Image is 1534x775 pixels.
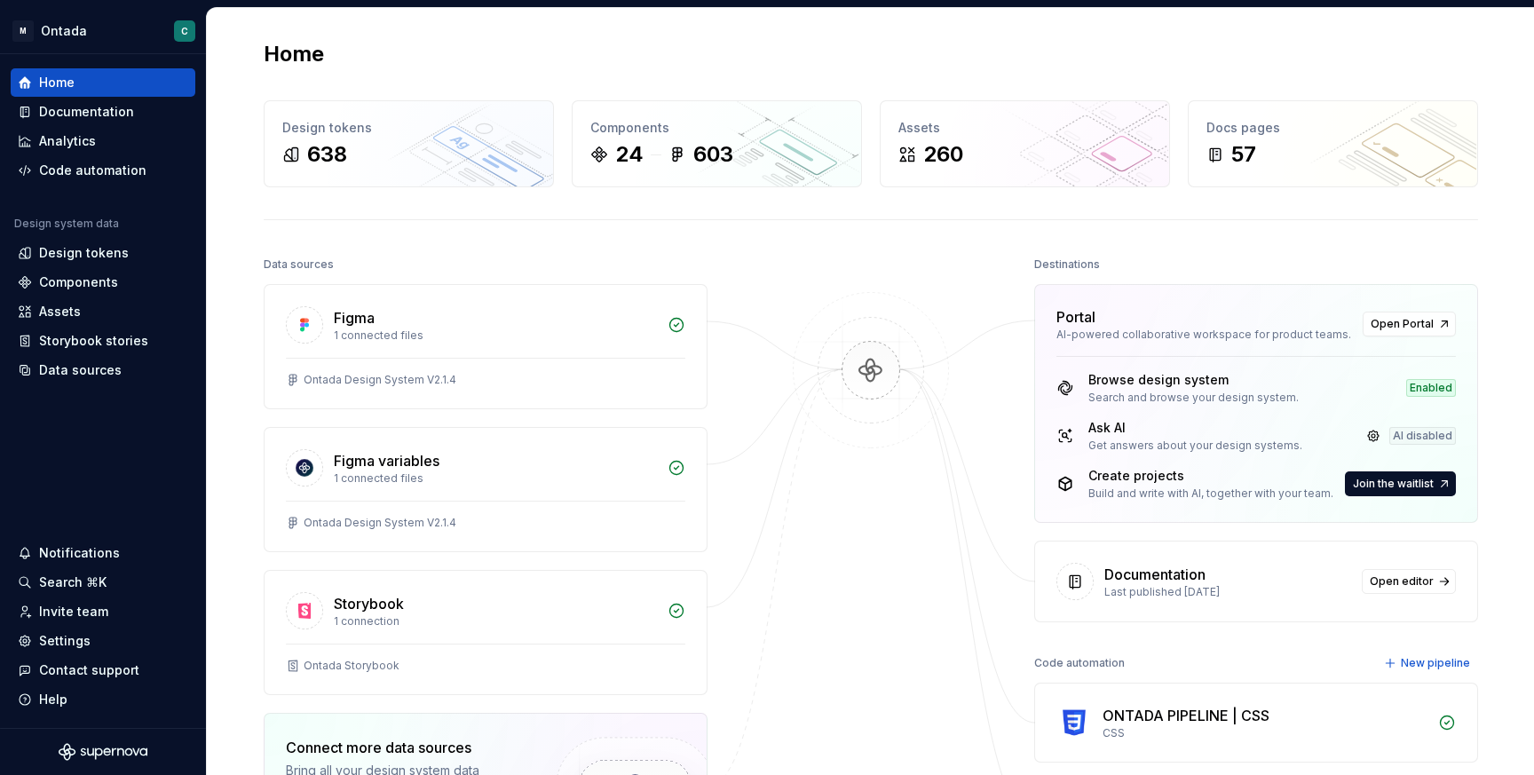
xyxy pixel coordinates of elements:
div: Ask AI [1088,419,1302,437]
a: Assets [11,297,195,326]
button: MOntadaC [4,12,202,50]
button: Search ⌘K [11,568,195,597]
div: Design tokens [282,119,535,137]
div: Assets [898,119,1151,137]
a: Docs pages57 [1188,100,1478,187]
div: Analytics [39,132,96,150]
div: Build and write with AI, together with your team. [1088,486,1333,501]
a: Open Portal [1363,312,1456,336]
span: Join the waitlist [1353,477,1434,491]
span: Open Portal [1371,317,1434,331]
div: Create projects [1088,467,1333,485]
div: Last published [DATE] [1104,585,1351,599]
div: Documentation [1104,564,1206,585]
a: Analytics [11,127,195,155]
div: Ontada Design System V2.1.4 [304,373,456,387]
div: 24 [615,140,644,169]
a: Invite team [11,597,195,626]
div: C [181,24,188,38]
div: Design tokens [39,244,129,262]
svg: Supernova Logo [59,743,147,761]
div: Assets [39,303,81,320]
div: Notifications [39,544,120,562]
div: Storybook stories [39,332,148,350]
button: Join the waitlist [1345,471,1456,496]
div: 1 connection [334,614,657,629]
div: Ontada [41,22,87,40]
a: Components [11,268,195,297]
div: ONTADA PIPELINE | CSS [1103,705,1269,726]
div: Design system data [14,217,119,231]
div: Components [39,273,118,291]
div: Documentation [39,103,134,121]
div: Settings [39,632,91,650]
span: New pipeline [1401,656,1470,670]
div: Contact support [39,661,139,679]
a: Design tokens638 [264,100,554,187]
a: Assets260 [880,100,1170,187]
div: Data sources [39,361,122,379]
div: Portal [1056,306,1095,328]
div: M [12,20,34,42]
div: 638 [307,140,347,169]
div: Enabled [1406,379,1456,397]
div: Code automation [1034,651,1125,676]
div: Browse design system [1088,371,1299,389]
div: Search ⌘K [39,573,107,591]
a: Data sources [11,356,195,384]
button: Contact support [11,656,195,684]
a: Home [11,68,195,97]
a: Storybook stories [11,327,195,355]
a: Storybook1 connectionOntada Storybook [264,570,708,695]
div: 603 [693,140,733,169]
div: CSS [1103,726,1427,740]
div: Connect more data sources [286,737,526,758]
a: Figma variables1 connected filesOntada Design System V2.1.4 [264,427,708,552]
a: Settings [11,627,195,655]
button: Notifications [11,539,195,567]
a: Open editor [1362,569,1456,594]
div: Ontada Storybook [304,659,399,673]
a: Code automation [11,156,195,185]
button: New pipeline [1379,651,1478,676]
div: AI disabled [1389,427,1456,445]
div: AI-powered collaborative workspace for product teams. [1056,328,1352,342]
div: Invite team [39,603,108,621]
span: Open editor [1370,574,1434,589]
div: Destinations [1034,252,1100,277]
a: Figma1 connected filesOntada Design System V2.1.4 [264,284,708,409]
div: Home [39,74,75,91]
div: 260 [923,140,963,169]
div: 57 [1231,140,1256,169]
a: Components24603 [572,100,862,187]
a: Documentation [11,98,195,126]
div: Data sources [264,252,334,277]
div: Code automation [39,162,146,179]
div: Figma [334,307,375,328]
div: Docs pages [1206,119,1459,137]
div: 1 connected files [334,328,657,343]
a: Design tokens [11,239,195,267]
div: 1 connected files [334,471,657,486]
div: Figma variables [334,450,439,471]
div: Help [39,691,67,708]
div: Components [590,119,843,137]
h2: Home [264,40,324,68]
button: Help [11,685,195,714]
div: Ontada Design System V2.1.4 [304,516,456,530]
div: Search and browse your design system. [1088,391,1299,405]
div: Get answers about your design systems. [1088,439,1302,453]
div: Storybook [334,593,404,614]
